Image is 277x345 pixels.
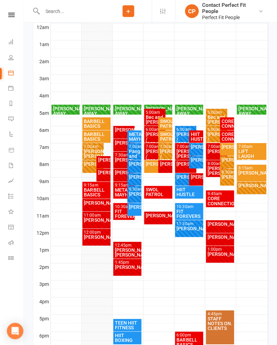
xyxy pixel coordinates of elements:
div: [PERSON_NAME] [83,200,109,205]
div: [PERSON_NAME]/ [PERSON_NAME] [176,149,195,158]
div: [PERSON_NAME]/ [PERSON_NAME] [207,166,225,175]
th: 3pm [33,279,50,288]
div: [PERSON_NAME] [97,157,109,162]
a: Reports [8,96,24,112]
div: BARBELL BASICS [83,119,109,128]
th: 11am [33,211,50,220]
div: 7:00am [176,144,195,149]
div: HIIT HUSTLE [190,132,201,141]
div: [PERSON_NAME] [114,170,133,175]
div: SWOL PATROL [145,187,171,196]
div: SWOL PATROL [159,132,170,141]
th: 8am [33,160,50,168]
a: Calendar [8,66,24,81]
th: 10am [33,194,50,203]
th: 5am [33,109,50,117]
div: [PERSON_NAME] [128,174,140,179]
div: CP [184,4,198,18]
span: [PERSON_NAME] AWAY [53,106,90,116]
a: What's New [8,204,24,219]
span: [PERSON_NAME] AWAY [238,106,274,116]
div: 10:30am [176,204,201,208]
span: [PERSON_NAME] AWAY [115,106,151,116]
div: 6:00am [176,127,195,132]
div: [PERSON_NAME] [176,161,195,166]
div: CORE CONNECTION [221,119,232,128]
div: [PERSON_NAME] [207,234,232,239]
a: Payments [8,81,24,96]
div: METABOLIC MAYHEM [114,187,133,197]
div: [PERSON_NAME] [145,212,171,217]
div: [PERSON_NAME]/ [PERSON_NAME] [114,247,140,257]
div: [PERSON_NAME] [83,217,109,222]
div: Contact Perfect Fit People [201,2,257,14]
div: Open Intercom Messenger [7,322,23,338]
div: BARBELL BASICS [83,132,109,141]
div: [PERSON_NAME] [207,251,232,256]
div: BARBELL BASICS [83,187,109,197]
div: 7:00am [145,144,164,149]
div: [PERSON_NAME] [83,234,109,239]
a: Product Sales [8,142,24,158]
div: 11:30am [176,221,201,225]
div: [PERSON_NAME]/ [PERSON_NAME] [83,149,102,158]
th: 7am [33,143,50,151]
div: [PERSON_NAME] / [PERSON_NAME] [145,132,164,146]
div: [PERSON_NAME] [176,174,195,179]
a: General attendance kiosk mode [8,219,24,235]
div: [PERSON_NAME] [159,161,170,166]
a: Roll call kiosk mode [8,235,24,250]
div: 8:00am [207,161,225,166]
div: [PERSON_NAME] [128,191,140,196]
div: Pang and Tita [128,149,140,163]
div: TEEN HIIT FITNESS [114,319,140,329]
div: 7:00am [159,144,170,149]
div: [PERSON_NAME] [114,157,133,162]
div: [PERSON_NAME] [145,161,164,166]
div: 9:45am [207,191,232,196]
div: [PERSON_NAME] [190,157,201,162]
span: [PERSON_NAME] AWAY [176,106,213,116]
div: [PERSON_NAME] [114,127,133,132]
th: 3am [33,74,50,83]
div: 12:45pm [114,243,140,247]
div: FIT FOREVERS [114,208,133,218]
div: [PERSON_NAME] [128,204,140,209]
th: 2am [33,57,50,66]
div: 6:00am [207,127,225,132]
div: [PERSON_NAME] [114,264,140,269]
span: [PERSON_NAME] AWAY [145,106,182,116]
div: [PERSON_NAME] / [PERSON_NAME] [159,149,170,163]
div: [PERSON_NAME] [190,144,201,149]
div: [PERSON_NAME] [221,157,232,162]
div: [PERSON_NAME] / [PERSON_NAME] [145,149,164,163]
div: 9:15am [114,183,133,187]
div: 11:00am [83,212,109,217]
div: 5:00am [145,110,164,114]
div: [PERSON_NAME] [83,161,102,166]
input: Search... [40,6,105,16]
th: 4pm [33,296,50,305]
div: 7:00am [207,144,225,149]
div: 5:00am [207,110,225,114]
div: 7:00am [128,144,140,149]
div: FIT FOREVERS [176,208,201,218]
div: 6:00pm [176,332,201,336]
th: 12am [33,23,50,32]
div: [PERSON_NAME] [176,225,201,230]
div: [PERSON_NAME] [207,221,232,226]
div: [PERSON_NAME] [190,174,201,179]
div: 7:00am [237,144,264,149]
div: 7:00am [83,144,102,149]
div: STAFF NOTES ON. CLIENTS [207,315,232,330]
a: Assessments [8,173,24,189]
div: [PERSON_NAME] [128,161,140,166]
div: 10:30am [114,204,133,208]
div: HIIT HUSTLE [176,187,201,196]
div: [PERSON_NAME] [237,170,264,175]
div: 1:00pm [207,247,232,251]
div: [PERSON_NAME] [97,170,109,175]
div: 12:00pm [83,230,109,234]
div: 6:00am [145,127,164,132]
th: 9am [33,177,50,185]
